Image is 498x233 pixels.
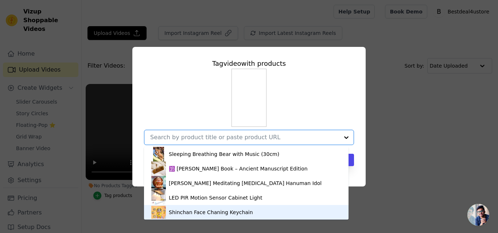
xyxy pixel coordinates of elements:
[151,205,166,220] img: product thumbnail
[467,204,489,226] a: Open chat
[151,161,166,176] img: product thumbnail
[169,165,308,172] div: 🕉️ [PERSON_NAME] Book – Ancient Manuscript Edition
[151,147,166,161] img: product thumbnail
[144,59,354,69] div: Tag video with products
[169,150,279,158] div: Sleeping Breathing Bear with Music (30cm)
[150,134,339,141] input: Search by product title or paste product URL
[151,190,166,205] img: product thumbnail
[169,209,253,216] div: Shinchan Face Chaning Keychain
[169,180,322,187] div: [PERSON_NAME] Meditating [MEDICAL_DATA] Hanuman Idol
[151,176,166,190] img: product thumbnail
[169,194,262,201] div: LED PIR Motion Sensor Cabinet Light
